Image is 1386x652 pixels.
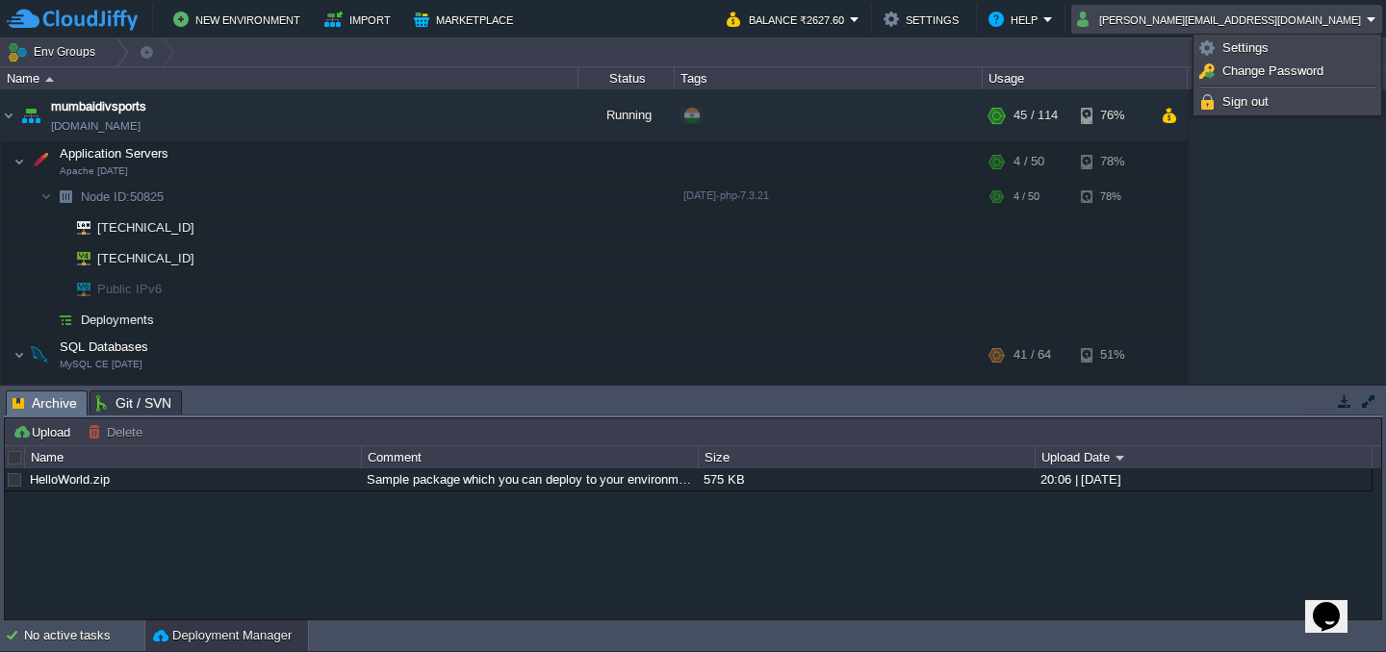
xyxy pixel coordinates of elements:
[88,423,148,440] button: Delete
[95,220,197,235] a: [TECHNICAL_ID]
[13,336,25,374] img: AMDAwAAAACH5BAEAAAAALAAAAAABAAEAAAICRAEAOw==
[1196,61,1378,82] a: Change Password
[40,375,52,405] img: AMDAwAAAACH5BAEAAAAALAAAAAABAAEAAAICRAEAOw==
[1077,8,1367,31] button: [PERSON_NAME][EMAIL_ADDRESS][DOMAIN_NAME]
[81,189,130,204] span: Node ID:
[96,391,171,414] span: Git / SVN
[64,243,90,273] img: AMDAwAAAACH5BAEAAAAALAAAAAABAAEAAAICRAEAOw==
[52,274,64,304] img: AMDAwAAAACH5BAEAAAAALAAAAAABAAEAAAICRAEAOw==
[24,620,144,651] div: No active tasks
[79,382,167,398] a: Node ID:50824
[17,89,44,141] img: AMDAwAAAACH5BAEAAAAALAAAAAABAAEAAAICRAEAOw==
[1036,468,1371,490] div: 20:06 | [DATE]
[60,359,142,370] span: MySQL CE [DATE]
[579,67,674,89] div: Status
[26,446,361,468] div: Name
[58,145,171,162] span: Application Servers
[727,8,850,31] button: Balance ₹2627.60
[1222,63,1323,78] span: Change Password
[79,188,167,205] span: 50825
[52,243,64,273] img: AMDAwAAAACH5BAEAAAAALAAAAAABAAEAAAICRAEAOw==
[1081,89,1143,141] div: 76%
[1014,375,1045,405] div: 41 / 64
[1081,336,1143,374] div: 51%
[683,189,769,201] span: [DATE]-php-7.3.21
[1037,446,1372,468] div: Upload Date
[1222,40,1269,55] span: Settings
[79,188,167,205] a: Node ID:50825
[1081,375,1143,405] div: 51%
[363,446,698,468] div: Comment
[414,8,519,31] button: Marketplace
[13,142,25,181] img: AMDAwAAAACH5BAEAAAAALAAAAAABAAEAAAICRAEAOw==
[1081,142,1143,181] div: 78%
[324,8,397,31] button: Import
[64,213,90,242] img: AMDAwAAAACH5BAEAAAAALAAAAAABAAEAAAICRAEAOw==
[79,382,167,398] span: 50824
[578,89,675,141] div: Running
[13,391,77,415] span: Archive
[1222,94,1269,109] span: Sign out
[13,423,76,440] button: Upload
[173,8,306,31] button: New Environment
[81,383,130,397] span: Node ID:
[58,339,151,354] a: SQL DatabasesMySQL CE [DATE]
[52,213,64,242] img: AMDAwAAAACH5BAEAAAAALAAAAAABAAEAAAICRAEAOw==
[884,8,964,31] button: Settings
[51,116,141,136] a: [DOMAIN_NAME]
[1014,142,1044,181] div: 4 / 50
[95,282,165,296] a: Public IPv6
[683,383,716,394] span: [DATE]
[58,339,151,355] span: SQL Databases
[984,67,1187,89] div: Usage
[1196,91,1378,113] a: Sign out
[95,251,197,265] a: [TECHNICAL_ID]
[52,375,79,405] img: AMDAwAAAACH5BAEAAAAALAAAAAABAAEAAAICRAEAOw==
[40,182,52,212] img: AMDAwAAAACH5BAEAAAAALAAAAAABAAEAAAICRAEAOw==
[52,182,79,212] img: AMDAwAAAACH5BAEAAAAALAAAAAABAAEAAAICRAEAOw==
[52,305,79,335] img: AMDAwAAAACH5BAEAAAAALAAAAAABAAEAAAICRAEAOw==
[1014,182,1039,212] div: 4 / 50
[1305,575,1367,633] iframe: chat widget
[45,77,54,82] img: AMDAwAAAACH5BAEAAAAALAAAAAABAAEAAAICRAEAOw==
[95,243,197,273] span: [TECHNICAL_ID]
[1196,38,1378,59] a: Settings
[79,312,157,328] a: Deployments
[95,213,197,242] span: [TECHNICAL_ID]
[988,8,1043,31] button: Help
[2,67,577,89] div: Name
[40,305,52,335] img: AMDAwAAAACH5BAEAAAAALAAAAAABAAEAAAICRAEAOw==
[153,626,292,645] button: Deployment Manager
[60,165,128,177] span: Apache [DATE]
[362,468,697,490] div: Sample package which you can deploy to your environment. Feel free to delete and upload a package...
[1014,89,1058,141] div: 45 / 114
[51,97,146,116] a: mumbaidivsports
[1081,182,1143,212] div: 78%
[58,146,171,161] a: Application ServersApache [DATE]
[676,67,982,89] div: Tags
[1,89,16,141] img: AMDAwAAAACH5BAEAAAAALAAAAAABAAEAAAICRAEAOw==
[700,446,1035,468] div: Size
[26,336,53,374] img: AMDAwAAAACH5BAEAAAAALAAAAAABAAEAAAICRAEAOw==
[7,8,138,32] img: CloudJiffy
[26,142,53,181] img: AMDAwAAAACH5BAEAAAAALAAAAAABAAEAAAICRAEAOw==
[30,472,110,487] a: HelloWorld.zip
[699,468,1034,490] div: 575 KB
[1014,336,1051,374] div: 41 / 64
[7,38,102,65] button: Env Groups
[64,274,90,304] img: AMDAwAAAACH5BAEAAAAALAAAAAABAAEAAAICRAEAOw==
[95,274,165,304] span: Public IPv6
